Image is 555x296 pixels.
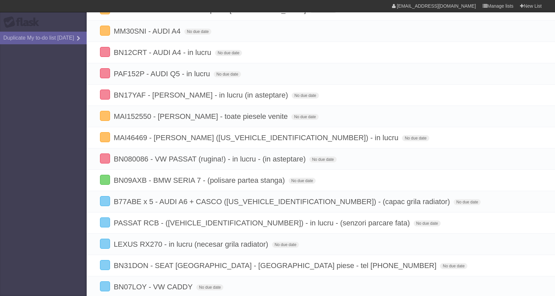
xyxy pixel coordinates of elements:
[100,196,110,206] label: Done
[114,176,287,184] span: BN09AXB - BMW SERIA 7 - (polisare partea stanga)
[114,261,438,270] span: BN31DON - SEAT [GEOGRAPHIC_DATA] - [GEOGRAPHIC_DATA] piese - tel [PHONE_NUMBER]
[114,134,400,142] span: MAI46469 - [PERSON_NAME] ([US_VEHICLE_IDENTIFICATION_NUMBER]) - in lucru
[100,26,110,36] label: Done
[114,70,212,78] span: PAF152P - AUDI Q5 - in lucru
[100,47,110,57] label: Done
[100,132,110,142] label: Done
[289,178,316,184] span: No due date
[100,239,110,249] label: Done
[414,220,441,226] span: No due date
[291,114,318,120] span: No due date
[3,16,43,28] div: Flask
[215,50,242,56] span: No due date
[402,135,429,141] span: No due date
[272,242,299,248] span: No due date
[114,112,289,121] span: MAI152550 - [PERSON_NAME] - toate piesele venite
[114,283,194,291] span: BN07LOY - VW CADDY
[100,68,110,78] label: Done
[196,284,223,290] span: No due date
[114,155,307,163] span: BN080086 - VW PASSAT (rugina!) - in lucru - (in asteptare)
[114,197,452,206] span: B77ABE x 5 - AUDI A6 + CASCO ([US_VEHICLE_IDENTIFICATION_NUMBER]) - (capac grila radiator)
[214,71,241,77] span: No due date
[184,29,211,35] span: No due date
[114,91,290,99] span: BN17YAF - [PERSON_NAME] - in lucru (in asteptare)
[114,240,270,248] span: LEXUS RX270 - in lucru (necesar grila radiator)
[309,156,336,162] span: No due date
[100,260,110,270] label: Done
[100,111,110,121] label: Done
[100,90,110,100] label: Done
[100,217,110,227] label: Done
[440,263,467,269] span: No due date
[100,153,110,163] label: Done
[114,219,411,227] span: PASSAT RCB - ([VEHICLE_IDENTIFICATION_NUMBER]) - in lucru - (senzori parcare fata)
[454,199,481,205] span: No due date
[100,175,110,185] label: Done
[114,27,182,35] span: MM30SNI - AUDI A4
[114,48,213,57] span: BN12CRT - AUDI A4 - in lucru
[100,281,110,291] label: Done
[292,93,319,99] span: No due date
